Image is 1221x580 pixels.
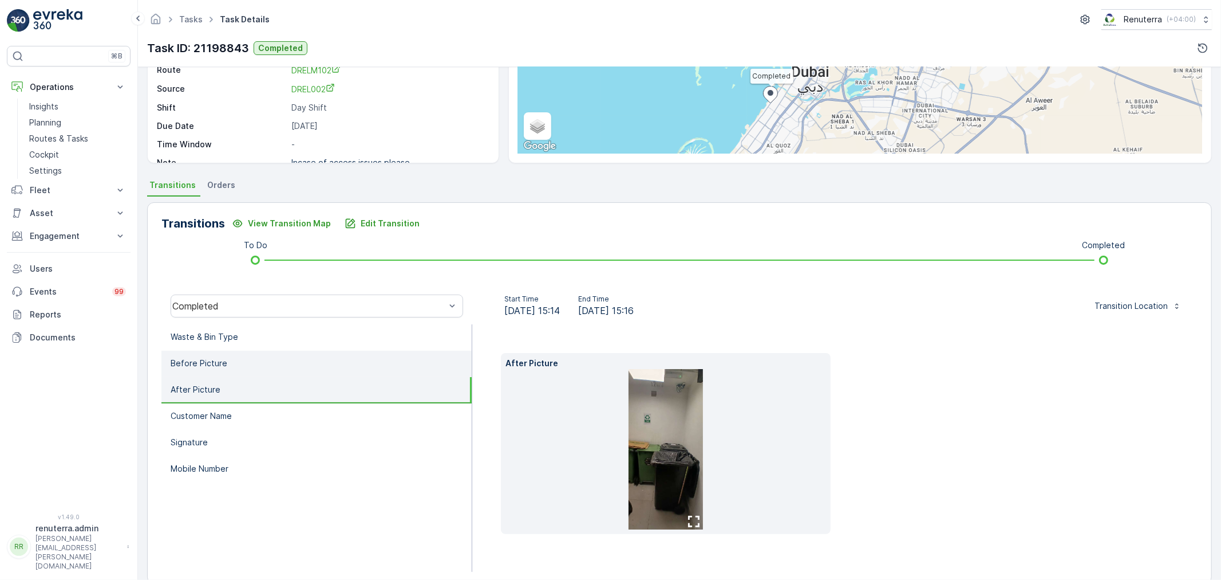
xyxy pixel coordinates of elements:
p: Routes & Tasks [29,133,88,144]
p: Note [157,157,287,168]
p: Fleet [30,185,108,196]
p: Cockpit [29,149,59,160]
p: Users [30,263,126,275]
p: Reports [30,309,126,320]
p: [PERSON_NAME][EMAIL_ADDRESS][PERSON_NAME][DOMAIN_NAME] [35,534,121,571]
button: Fleet [7,179,131,202]
img: Screenshot_2024-07-26_at_13.33.01.png [1101,13,1119,26]
button: RRrenuterra.admin[PERSON_NAME][EMAIL_ADDRESS][PERSON_NAME][DOMAIN_NAME] [7,523,131,571]
button: Completed [254,41,307,55]
p: End Time [578,295,634,304]
a: Documents [7,326,131,349]
p: renuterra.admin [35,523,121,534]
span: v 1.49.0 [7,514,131,520]
span: Orders [207,179,235,191]
a: Layers [525,113,550,139]
button: Edit Transition [338,214,426,233]
p: [DATE] [291,120,487,132]
a: Settings [25,163,131,179]
p: Due Date [157,120,287,132]
p: Operations [30,81,108,93]
p: Signature [171,437,208,448]
p: Edit Transition [361,218,420,229]
a: DREL002 [291,83,487,95]
span: Transitions [149,179,196,191]
a: Homepage [149,17,162,27]
p: Source [157,83,287,95]
span: DREL002 [291,84,335,94]
p: Shift [157,102,287,113]
p: Customer Name [171,410,232,422]
a: Users [7,257,131,280]
a: Insights [25,99,131,115]
a: Routes & Tasks [25,131,131,147]
p: To Do [244,240,267,251]
a: DRELM102 [291,64,487,76]
span: [DATE] 15:16 [578,304,634,318]
a: Open this area in Google Maps (opens a new window) [521,139,559,154]
p: ⌘B [111,52,123,61]
p: Completed [1082,240,1125,251]
p: Incase of access issues please... [291,158,417,167]
p: After Picture [171,384,220,395]
p: - [291,139,487,150]
p: Documents [30,332,126,343]
p: Events [30,286,105,297]
p: Day Shift [291,102,487,113]
button: Transition Location [1088,297,1188,315]
img: Google [521,139,559,154]
p: Transition Location [1094,300,1168,312]
a: Events99 [7,280,131,303]
span: [DATE] 15:14 [504,304,560,318]
div: Completed [172,301,445,311]
img: logo_light-DOdMpM7g.png [33,9,82,32]
p: Planning [29,117,61,128]
p: ( +04:00 ) [1167,15,1196,24]
button: Asset [7,202,131,225]
button: View Transition Map [225,214,338,233]
a: Cockpit [25,147,131,163]
img: 75dffe2bb20a4de08bb656fbcbeee537.jpg [629,369,703,530]
p: Start Time [504,295,560,304]
p: Task ID: 21198843 [147,40,249,57]
p: Route [157,64,287,76]
p: Waste & Bin Type [171,331,238,343]
a: Planning [25,115,131,131]
p: Time Window [157,139,287,150]
img: logo [7,9,30,32]
p: Renuterra [1124,14,1162,25]
p: View Transition Map [248,218,331,229]
p: After Picture [505,358,826,369]
button: Operations [7,76,131,99]
p: Asset [30,207,108,219]
p: Mobile Number [171,463,228,475]
p: 99 [114,287,124,296]
a: Reports [7,303,131,326]
span: Task Details [218,14,272,25]
a: Tasks [179,14,203,24]
p: Insights [29,101,58,112]
p: Engagement [30,230,108,242]
span: DRELM102 [291,65,341,75]
div: RR [10,538,28,556]
button: Engagement [7,225,131,248]
p: Before Picture [171,358,227,369]
button: Renuterra(+04:00) [1101,9,1212,30]
p: Transitions [161,215,225,232]
p: Completed [258,42,303,54]
p: Settings [29,165,62,177]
